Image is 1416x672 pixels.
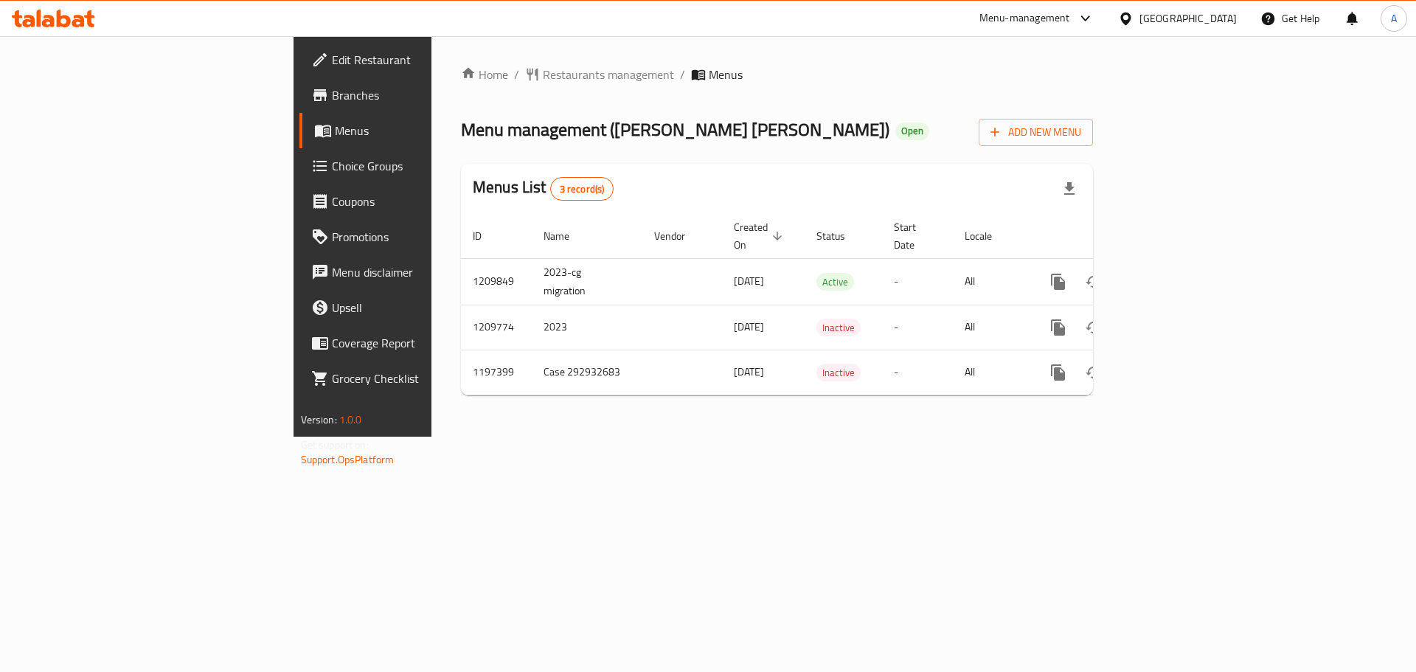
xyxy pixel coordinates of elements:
[1029,214,1194,259] th: Actions
[301,450,395,469] a: Support.OpsPlatform
[894,218,935,254] span: Start Date
[332,370,518,387] span: Grocery Checklist
[882,305,953,350] td: -
[339,410,362,429] span: 1.0.0
[299,290,530,325] a: Upsell
[1076,264,1111,299] button: Change Status
[473,227,501,245] span: ID
[473,176,614,201] h2: Menus List
[335,122,518,139] span: Menus
[532,305,642,350] td: 2023
[816,364,861,381] span: Inactive
[550,177,614,201] div: Total records count
[895,125,929,137] span: Open
[1041,264,1076,299] button: more
[461,113,889,146] span: Menu management ( [PERSON_NAME] [PERSON_NAME] )
[301,410,337,429] span: Version:
[816,273,854,291] div: Active
[544,227,589,245] span: Name
[461,214,1194,395] table: enhanced table
[332,334,518,352] span: Coverage Report
[1076,310,1111,345] button: Change Status
[299,254,530,290] a: Menu disclaimer
[953,258,1029,305] td: All
[654,227,704,245] span: Vendor
[953,350,1029,395] td: All
[734,271,764,291] span: [DATE]
[299,361,530,396] a: Grocery Checklist
[332,299,518,316] span: Upsell
[1041,310,1076,345] button: more
[734,362,764,381] span: [DATE]
[882,258,953,305] td: -
[299,113,530,148] a: Menus
[299,42,530,77] a: Edit Restaurant
[299,148,530,184] a: Choice Groups
[299,219,530,254] a: Promotions
[816,227,864,245] span: Status
[990,123,1081,142] span: Add New Menu
[680,66,685,83] li: /
[734,218,787,254] span: Created On
[543,66,674,83] span: Restaurants management
[461,66,1093,83] nav: breadcrumb
[299,325,530,361] a: Coverage Report
[525,66,674,83] a: Restaurants management
[532,350,642,395] td: Case 292932683
[816,274,854,291] span: Active
[299,184,530,219] a: Coupons
[734,317,764,336] span: [DATE]
[332,86,518,104] span: Branches
[895,122,929,140] div: Open
[1041,355,1076,390] button: more
[882,350,953,395] td: -
[299,77,530,113] a: Branches
[1052,171,1087,207] div: Export file
[816,319,861,336] span: Inactive
[953,305,1029,350] td: All
[332,157,518,175] span: Choice Groups
[332,193,518,210] span: Coupons
[709,66,743,83] span: Menus
[551,182,614,196] span: 3 record(s)
[1391,10,1397,27] span: A
[332,51,518,69] span: Edit Restaurant
[1076,355,1111,390] button: Change Status
[332,228,518,246] span: Promotions
[301,435,369,454] span: Get support on:
[1139,10,1237,27] div: [GEOGRAPHIC_DATA]
[979,10,1070,27] div: Menu-management
[532,258,642,305] td: 2023-cg migration
[332,263,518,281] span: Menu disclaimer
[965,227,1011,245] span: Locale
[979,119,1093,146] button: Add New Menu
